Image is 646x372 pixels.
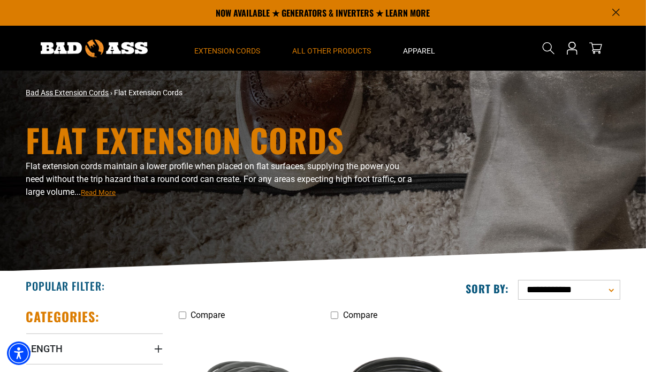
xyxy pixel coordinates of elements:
[26,124,417,156] h1: Flat Extension Cords
[277,26,387,71] summary: All Other Products
[564,26,581,71] a: Open this option
[587,42,604,55] a: cart
[26,279,105,293] h2: Popular Filter:
[115,88,183,97] span: Flat Extension Cords
[111,88,113,97] span: ›
[41,40,148,57] img: Bad Ass Extension Cords
[81,188,116,196] span: Read More
[26,161,413,197] span: Flat extension cords maintain a lower profile when placed on flat surfaces, supplying the power y...
[26,88,109,97] a: Bad Ass Extension Cords
[293,46,371,56] span: All Other Products
[540,40,557,57] summary: Search
[343,310,377,320] span: Compare
[7,341,31,365] div: Accessibility Menu
[26,333,163,363] summary: Length
[26,87,417,98] nav: breadcrumbs
[404,46,436,56] span: Apparel
[26,343,63,355] span: Length
[466,282,510,295] label: Sort by:
[191,310,225,320] span: Compare
[195,46,261,56] span: Extension Cords
[387,26,452,71] summary: Apparel
[179,26,277,71] summary: Extension Cords
[26,308,100,325] h2: Categories:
